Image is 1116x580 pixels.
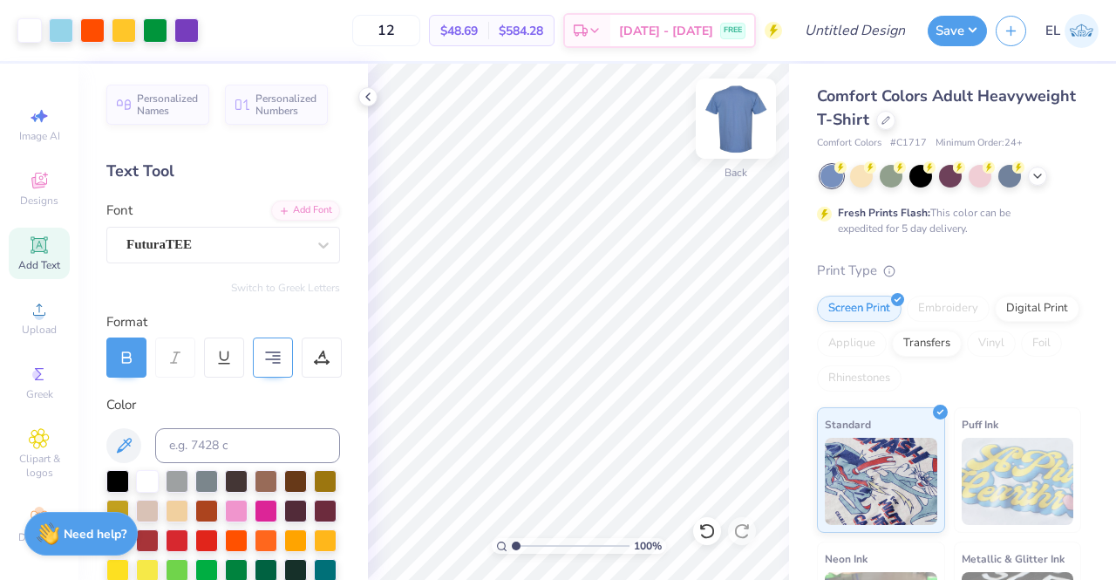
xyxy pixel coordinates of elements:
div: Transfers [892,331,962,357]
div: Add Font [271,201,340,221]
div: Embroidery [907,296,990,322]
span: Clipart & logos [9,452,70,480]
span: FREE [724,24,742,37]
span: Comfort Colors [817,136,881,151]
span: $584.28 [499,22,543,40]
span: Neon Ink [825,549,868,568]
strong: Need help? [64,526,126,542]
img: Puff Ink [962,438,1074,525]
button: Switch to Greek Letters [231,281,340,295]
span: Puff Ink [962,415,998,433]
label: Font [106,201,133,221]
span: Image AI [19,129,60,143]
img: Eric Liu [1065,14,1099,48]
span: 100 % [634,538,662,554]
span: Upload [22,323,57,337]
div: Foil [1021,331,1062,357]
div: Applique [817,331,887,357]
span: Minimum Order: 24 + [936,136,1023,151]
span: Metallic & Glitter Ink [962,549,1065,568]
button: Save [928,16,987,46]
div: This color can be expedited for 5 day delivery. [838,205,1052,236]
div: Screen Print [817,296,902,322]
span: Standard [825,415,871,433]
div: Digital Print [995,296,1079,322]
span: Add Text [18,258,60,272]
div: Vinyl [967,331,1016,357]
strong: Fresh Prints Flash: [838,206,930,220]
input: Untitled Design [791,13,919,48]
span: Designs [20,194,58,208]
div: Rhinestones [817,365,902,392]
span: # C1717 [890,136,927,151]
span: EL [1045,21,1060,41]
div: Text Tool [106,160,340,183]
span: Greek [26,387,53,401]
a: EL [1045,14,1099,48]
input: e.g. 7428 c [155,428,340,463]
span: Personalized Names [137,92,199,117]
img: Back [701,84,771,154]
span: Comfort Colors Adult Heavyweight T-Shirt [817,85,1076,130]
div: Print Type [817,261,1081,281]
span: [DATE] - [DATE] [619,22,713,40]
div: Back [725,165,747,181]
span: $48.69 [440,22,478,40]
div: Format [106,312,342,332]
input: – – [352,15,420,46]
div: Color [106,395,340,415]
span: Decorate [18,530,60,544]
img: Standard [825,438,937,525]
span: Personalized Numbers [255,92,317,117]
